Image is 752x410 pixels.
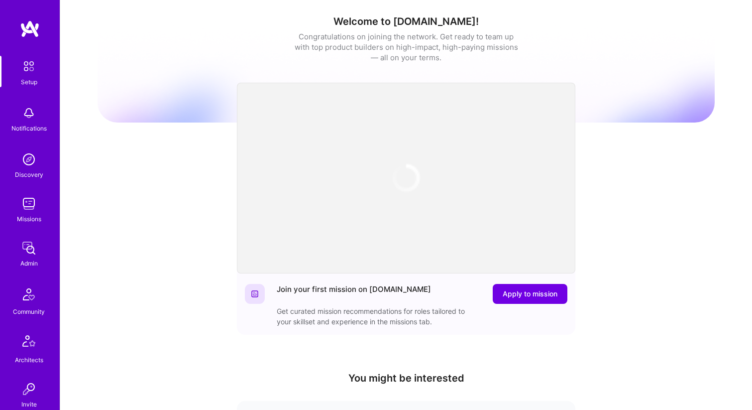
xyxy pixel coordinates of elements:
[20,20,40,38] img: logo
[15,355,43,365] div: Architects
[19,238,39,258] img: admin teamwork
[19,149,39,169] img: discovery
[493,284,567,304] button: Apply to mission
[13,306,45,317] div: Community
[11,123,47,134] div: Notifications
[390,161,423,194] img: loading
[21,399,37,410] div: Invite
[15,169,43,180] div: Discovery
[18,56,39,77] img: setup
[277,306,476,327] div: Get curated mission recommendations for roles tailored to your skillset and experience in the mis...
[237,372,575,384] h4: You might be interested
[277,284,431,304] div: Join your first mission on [DOMAIN_NAME]
[17,282,41,306] img: Community
[17,331,41,355] img: Architects
[19,103,39,123] img: bell
[503,289,557,299] span: Apply to mission
[17,214,41,224] div: Missions
[20,258,38,269] div: Admin
[19,194,39,214] img: teamwork
[237,83,575,273] iframe: video
[98,15,715,27] h1: Welcome to [DOMAIN_NAME]!
[21,77,37,87] div: Setup
[294,31,518,63] div: Congratulations on joining the network. Get ready to team up with top product builders on high-im...
[19,379,39,399] img: Invite
[251,290,259,298] img: Website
